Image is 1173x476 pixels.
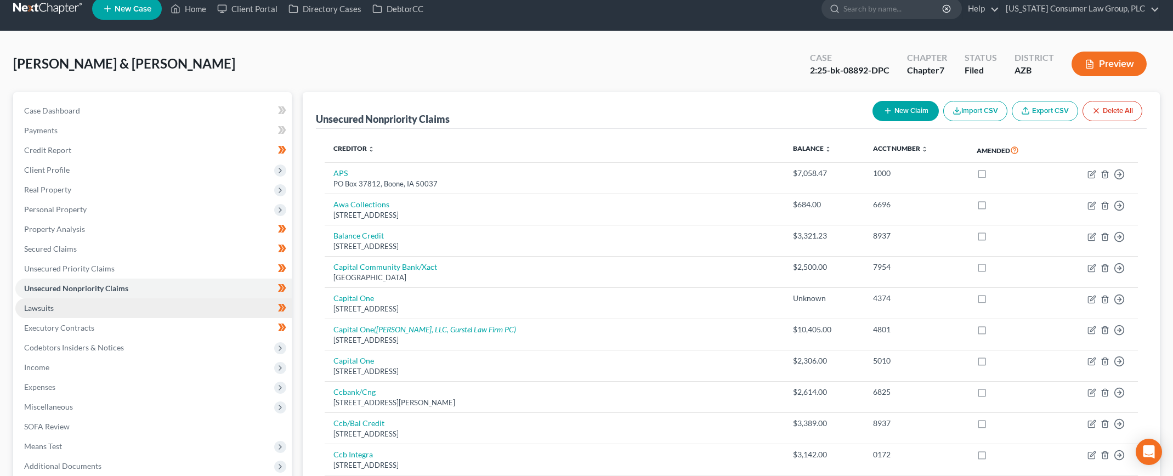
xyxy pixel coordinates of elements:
[793,168,855,179] div: $7,058.47
[15,298,292,318] a: Lawsuits
[24,461,101,471] span: Additional Documents
[24,126,58,135] span: Payments
[943,101,1007,121] button: Import CSV
[333,144,375,152] a: Creditor unfold_more
[316,112,450,126] div: Unsecured Nonpriority Claims
[793,387,855,398] div: $2,614.00
[965,64,997,77] div: Filed
[24,205,87,214] span: Personal Property
[333,273,775,283] div: [GEOGRAPHIC_DATA]
[793,293,855,304] div: Unknown
[15,101,292,121] a: Case Dashboard
[333,210,775,220] div: [STREET_ADDRESS]
[793,230,855,241] div: $3,321.23
[1072,52,1147,76] button: Preview
[24,264,115,273] span: Unsecured Priority Claims
[15,121,292,140] a: Payments
[24,422,70,431] span: SOFA Review
[825,146,831,152] i: unfold_more
[333,168,348,178] a: APS
[793,199,855,210] div: $684.00
[24,224,85,234] span: Property Analysis
[333,293,374,303] a: Capital One
[374,325,516,334] i: ([PERSON_NAME], LLC, Gurstel Law Firm PC)
[333,387,376,396] a: Ccbank/Cng
[333,418,384,428] a: Ccb/Bal Credit
[24,145,71,155] span: Credit Report
[793,355,855,366] div: $2,306.00
[333,429,775,439] div: [STREET_ADDRESS]
[793,262,855,273] div: $2,500.00
[15,219,292,239] a: Property Analysis
[873,144,928,152] a: Acct Number unfold_more
[968,138,1053,163] th: Amended
[13,55,235,71] span: [PERSON_NAME] & [PERSON_NAME]
[921,146,928,152] i: unfold_more
[873,199,959,210] div: 6696
[368,146,375,152] i: unfold_more
[873,230,959,241] div: 8937
[24,343,124,352] span: Codebtors Insiders & Notices
[1083,101,1142,121] button: Delete All
[939,65,944,75] span: 7
[24,382,55,392] span: Expenses
[873,355,959,366] div: 5010
[15,140,292,160] a: Credit Report
[872,101,939,121] button: New Claim
[1015,64,1054,77] div: AZB
[15,239,292,259] a: Secured Claims
[15,259,292,279] a: Unsecured Priority Claims
[333,262,437,271] a: Capital Community Bank/Xact
[873,262,959,273] div: 7954
[1136,439,1162,465] div: Open Intercom Messenger
[115,5,151,13] span: New Case
[333,241,775,252] div: [STREET_ADDRESS]
[24,323,94,332] span: Executory Contracts
[24,185,71,194] span: Real Property
[873,293,959,304] div: 4374
[810,52,889,64] div: Case
[810,64,889,77] div: 2:25-bk-08892-DPC
[24,165,70,174] span: Client Profile
[15,318,292,338] a: Executory Contracts
[333,231,384,240] a: Balance Credit
[1015,52,1054,64] div: District
[333,450,373,459] a: Ccb Integra
[333,200,389,209] a: Awa Collections
[873,168,959,179] div: 1000
[24,441,62,451] span: Means Test
[1012,101,1078,121] a: Export CSV
[873,418,959,429] div: 8937
[15,279,292,298] a: Unsecured Nonpriority Claims
[24,362,49,372] span: Income
[15,417,292,437] a: SOFA Review
[873,449,959,460] div: 0172
[793,144,831,152] a: Balance unfold_more
[24,402,73,411] span: Miscellaneous
[333,366,775,377] div: [STREET_ADDRESS]
[333,356,374,365] a: Capital One
[873,387,959,398] div: 6825
[333,460,775,471] div: [STREET_ADDRESS]
[333,304,775,314] div: [STREET_ADDRESS]
[333,179,775,189] div: PO Box 37812, Boone, IA 50037
[24,106,80,115] span: Case Dashboard
[24,244,77,253] span: Secured Claims
[793,324,855,335] div: $10,405.00
[24,303,54,313] span: Lawsuits
[907,52,947,64] div: Chapter
[333,398,775,408] div: [STREET_ADDRESS][PERSON_NAME]
[24,284,128,293] span: Unsecured Nonpriority Claims
[793,449,855,460] div: $3,142.00
[793,418,855,429] div: $3,389.00
[907,64,947,77] div: Chapter
[873,324,959,335] div: 4801
[333,325,516,334] a: Capital One([PERSON_NAME], LLC, Gurstel Law Firm PC)
[965,52,997,64] div: Status
[333,335,775,345] div: [STREET_ADDRESS]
